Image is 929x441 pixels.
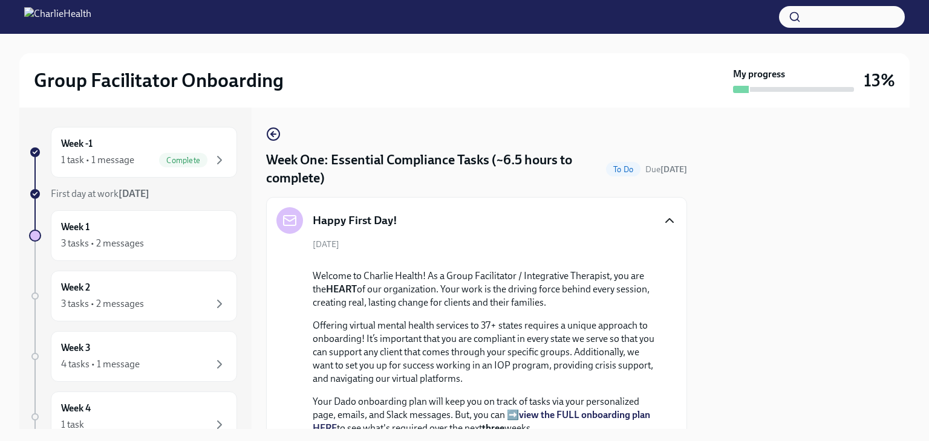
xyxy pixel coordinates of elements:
[733,68,785,81] strong: My progress
[61,297,144,311] div: 3 tasks • 2 messages
[313,269,657,309] p: Welcome to Charlie Health! As a Group Facilitator / Integrative Therapist, you are the of our org...
[29,187,237,201] a: First day at work[DATE]
[61,237,144,250] div: 3 tasks • 2 messages
[645,164,687,175] span: Due
[482,422,504,434] strong: three
[24,7,91,27] img: CharlieHealth
[313,239,339,250] span: [DATE]
[266,151,601,187] h4: Week One: Essential Compliance Tasks (~6.5 hours to complete)
[61,358,140,371] div: 4 tasks • 1 message
[29,127,237,178] a: Week -11 task • 1 messageComplete
[159,156,207,165] span: Complete
[61,281,90,294] h6: Week 2
[51,188,149,199] span: First day at work
[29,331,237,382] a: Week 34 tasks • 1 message
[660,164,687,175] strong: [DATE]
[61,153,134,167] div: 1 task • 1 message
[61,137,93,150] h6: Week -1
[119,188,149,199] strong: [DATE]
[313,319,657,385] p: Offering virtual mental health services to 37+ states requires a unique approach to onboarding! I...
[313,395,657,435] p: Your Dado onboarding plan will keep you on track of tasks via your personalized page, emails, and...
[864,69,895,91] h3: 13%
[606,165,641,174] span: To Do
[61,418,84,431] div: 1 task
[313,213,397,228] h5: Happy First Day!
[61,402,91,415] h6: Week 4
[61,220,90,234] h6: Week 1
[34,68,284,92] h2: Group Facilitator Onboarding
[326,283,357,295] strong: HEART
[29,210,237,261] a: Week 13 tasks • 2 messages
[645,164,687,175] span: September 9th, 2025 07:00
[61,341,91,355] h6: Week 3
[29,271,237,321] a: Week 23 tasks • 2 messages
